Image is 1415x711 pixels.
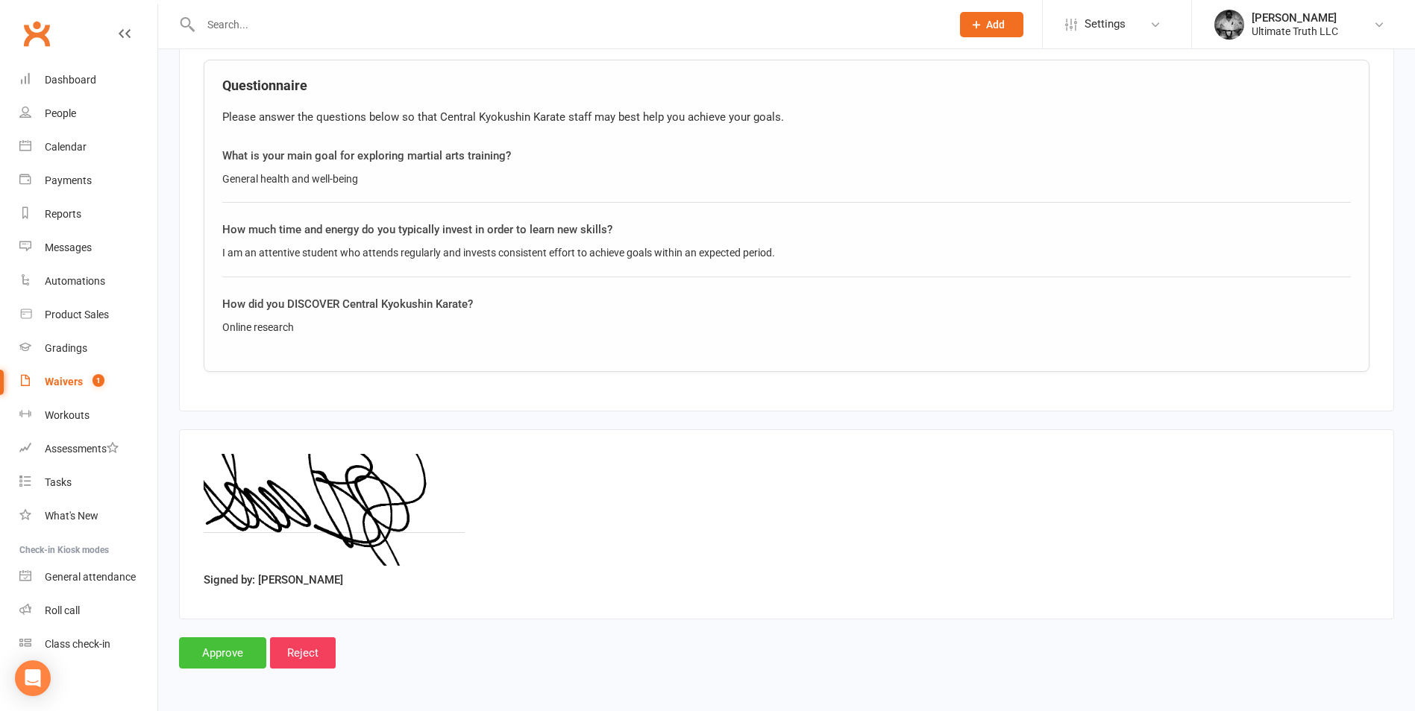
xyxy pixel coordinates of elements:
[19,628,157,661] a: Class kiosk mode
[204,454,465,566] img: image1760127165.png
[45,571,136,583] div: General attendance
[196,14,941,35] input: Search...
[222,295,1351,313] div: How did you DISCOVER Central Kyokushin Karate?
[960,12,1023,37] button: Add
[19,130,157,164] a: Calendar
[179,637,266,669] input: Approve
[19,332,157,365] a: Gradings
[45,443,119,455] div: Assessments
[45,309,109,320] div: Product Sales
[45,275,105,287] div: Automations
[19,97,157,130] a: People
[45,342,87,354] div: Gradings
[222,244,1351,261] div: I am an attentive student who attends regularly and invests consistent effort to achieve goals wi...
[19,399,157,432] a: Workouts
[222,108,1351,126] div: Please answer the questions below so that Central Kyokushin Karate staff may best help you achiev...
[45,510,98,522] div: What's New
[45,141,87,153] div: Calendar
[1252,25,1338,38] div: Ultimate Truth LLC
[204,571,343,589] label: Signed by: [PERSON_NAME]
[19,594,157,628] a: Roll call
[19,466,157,499] a: Tasks
[45,409,90,421] div: Workouts
[19,197,157,231] a: Reports
[45,208,81,220] div: Reports
[19,164,157,197] a: Payments
[45,376,83,388] div: Waivers
[19,499,157,533] a: What's New
[1252,11,1338,25] div: [PERSON_NAME]
[986,19,1005,31] span: Add
[1214,10,1244,39] img: thumb_image1535430128.png
[19,560,157,594] a: General attendance kiosk mode
[19,231,157,265] a: Messages
[45,638,110,650] div: Class check-in
[222,78,1351,93] h4: Questionnaire
[92,374,104,387] span: 1
[45,107,76,119] div: People
[222,319,1351,335] div: Online research
[45,604,80,616] div: Roll call
[222,147,1351,165] div: What is your main goal for exploring martial arts training?
[45,174,92,186] div: Payments
[18,15,55,52] a: Clubworx
[45,74,96,86] div: Dashboard
[15,660,51,696] div: Open Intercom Messenger
[45,476,72,488] div: Tasks
[270,637,336,669] input: Reject
[1085,7,1126,41] span: Settings
[19,365,157,399] a: Waivers 1
[19,432,157,466] a: Assessments
[222,221,1351,238] div: How much time and energy do you typically invest in order to learn new skills?
[19,265,157,298] a: Automations
[222,171,1351,187] div: General health and well-being
[19,63,157,97] a: Dashboard
[19,298,157,332] a: Product Sales
[45,241,92,253] div: Messages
